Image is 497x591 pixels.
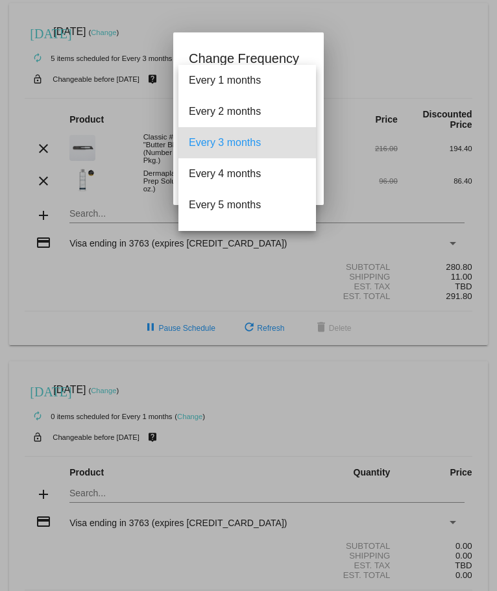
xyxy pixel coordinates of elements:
[189,65,306,96] span: Every 1 months
[189,189,306,221] span: Every 5 months
[189,221,306,252] span: Every 6 months
[189,96,306,127] span: Every 2 months
[189,127,306,158] span: Every 3 months
[189,158,306,189] span: Every 4 months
